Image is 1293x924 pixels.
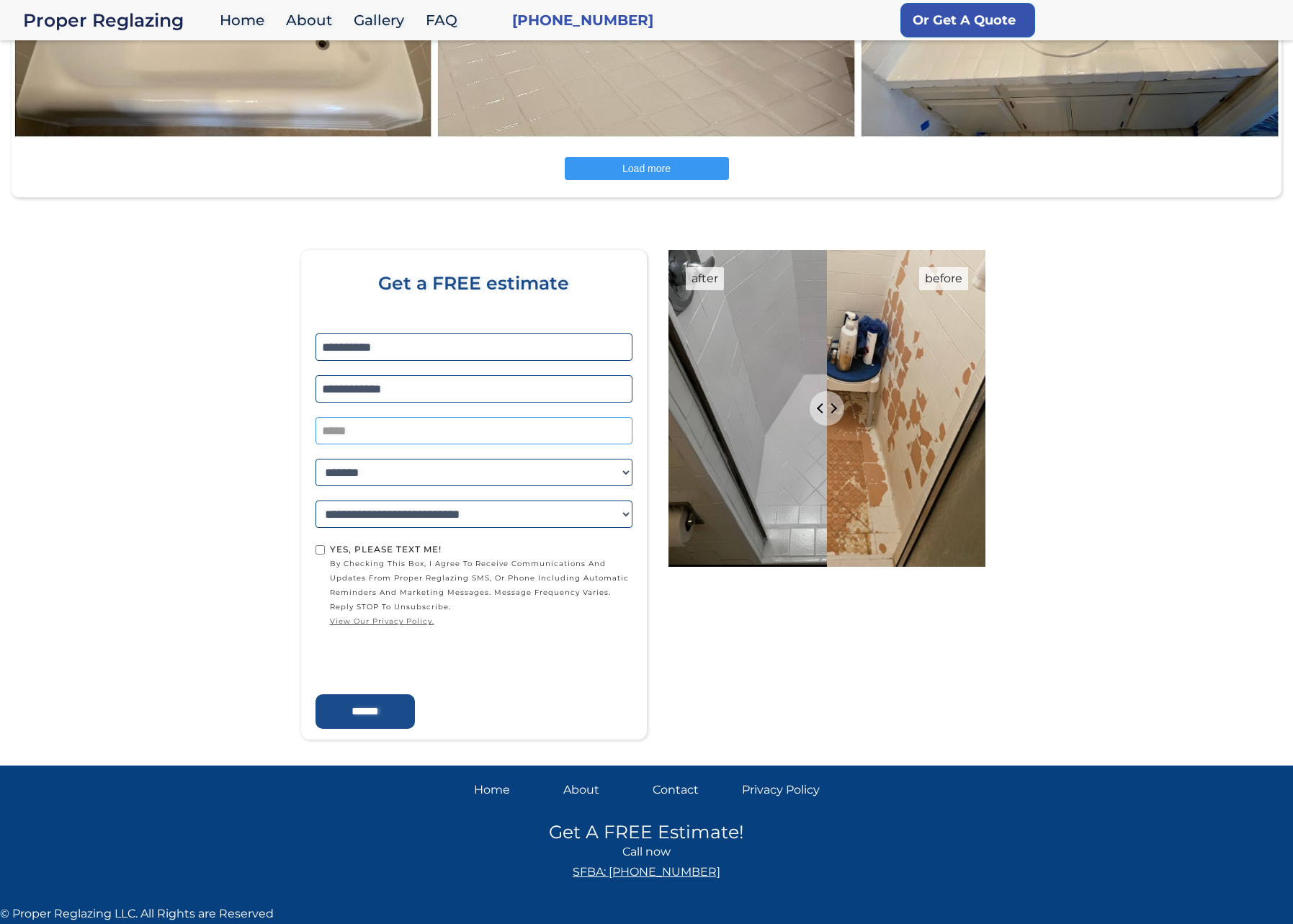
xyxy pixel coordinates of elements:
span: by checking this box, I agree to receive communications and updates from Proper Reglazing SMS, or... [330,557,632,629]
form: Home page form [308,273,640,729]
a: Or Get A Quote [900,3,1035,37]
a: Home [212,5,279,36]
button: Load more posts [565,157,729,180]
div: Proper Reglazing [23,10,212,30]
div: Yes, Please text me! [330,542,632,557]
a: [PHONE_NUMBER] [512,10,653,30]
a: home [23,10,212,30]
iframe: reCAPTCHA [316,632,534,688]
a: Contact [653,780,730,800]
a: Gallery [346,5,419,36]
input: Yes, Please text me!by checking this box, I agree to receive communications and updates from Prop... [316,545,325,555]
span: Load more [622,163,671,174]
a: About [279,5,346,36]
a: FAQ [419,5,472,36]
div: Get a FREE estimate [316,273,632,333]
a: view our privacy policy. [330,614,632,629]
a: About [563,780,641,800]
a: Privacy Policy [742,780,820,800]
a: Home [474,780,552,800]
